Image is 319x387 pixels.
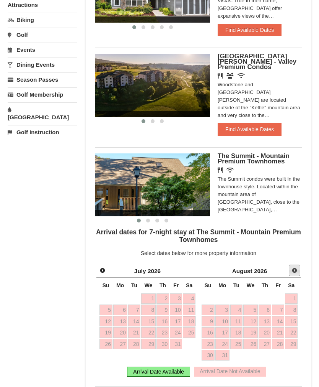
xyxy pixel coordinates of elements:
[99,305,112,315] a: 5
[116,282,124,288] span: Monday
[272,305,284,315] a: 7
[218,123,282,135] button: Find Available Dates
[202,327,215,338] a: 16
[272,316,284,327] a: 14
[128,327,140,338] a: 21
[103,282,109,288] span: Sunday
[113,327,127,338] a: 20
[156,327,169,338] a: 23
[148,268,161,274] span: 2026
[202,316,215,327] a: 9
[259,305,271,315] a: 6
[218,53,296,71] span: [GEOGRAPHIC_DATA][PERSON_NAME] - Valley Premium Condos
[156,339,169,349] a: 30
[183,305,195,315] a: 11
[243,327,258,338] a: 19
[285,339,298,349] a: 29
[233,282,239,288] span: Tuesday
[254,268,267,274] span: 2026
[285,327,298,338] a: 22
[170,293,182,304] a: 3
[183,293,195,304] a: 4
[141,316,156,327] a: 15
[128,316,140,327] a: 14
[170,305,182,315] a: 10
[141,339,156,349] a: 29
[127,367,190,377] div: Arrival Date Available
[218,24,282,36] button: Find Available Dates
[8,72,77,87] a: Season Passes
[218,73,223,79] i: Restaurant
[215,305,229,315] a: 3
[183,316,195,327] a: 18
[218,167,223,173] i: Restaurant
[291,267,298,273] span: Next
[141,250,256,256] span: Select dates below for more property information
[113,305,127,315] a: 6
[226,73,234,79] i: Banquet Facilities
[247,282,255,288] span: Wednesday
[230,327,243,338] a: 18
[95,228,302,244] h4: Arrival dates for 7-night stay at The Summit - Mountain Premium Townhomes
[243,339,258,349] a: 26
[145,282,153,288] span: Wednesday
[8,87,77,102] a: Golf Membership
[272,327,284,338] a: 21
[156,293,169,304] a: 2
[243,305,258,315] a: 5
[215,316,229,327] a: 10
[275,282,281,288] span: Friday
[202,350,215,361] a: 30
[243,316,258,327] a: 12
[215,339,229,349] a: 24
[170,316,182,327] a: 17
[232,268,252,274] span: August
[285,305,298,315] a: 8
[173,282,179,288] span: Friday
[183,327,195,338] a: 25
[272,339,284,349] a: 28
[99,339,112,349] a: 26
[141,293,156,304] a: 1
[113,339,127,349] a: 27
[159,282,166,288] span: Thursday
[226,167,234,173] i: Wireless Internet (free)
[99,267,106,273] span: Prev
[113,316,127,327] a: 13
[285,293,298,304] a: 1
[8,58,77,72] a: Dining Events
[131,282,137,288] span: Tuesday
[156,316,169,327] a: 16
[215,350,229,361] a: 31
[134,268,146,274] span: July
[97,265,108,276] a: Prev
[259,327,271,338] a: 20
[170,339,182,349] a: 31
[156,305,169,315] a: 9
[128,339,140,349] a: 28
[202,305,215,315] a: 2
[170,327,182,338] a: 24
[99,316,112,327] a: 12
[141,305,156,315] a: 8
[8,125,77,139] a: Golf Instruction
[230,305,243,315] a: 4
[215,327,229,338] a: 17
[141,327,156,338] a: 22
[230,316,243,327] a: 11
[8,28,77,42] a: Golf
[99,327,112,338] a: 19
[218,175,302,214] div: The Summit condos were built in the townhouse style. Located within the mountain area of [GEOGRAP...
[230,339,243,349] a: 25
[262,282,268,288] span: Thursday
[259,339,271,349] a: 27
[218,152,290,165] span: The Summit - Mountain Premium Townhomes
[285,316,298,327] a: 15
[202,339,215,349] a: 23
[238,73,245,79] i: Wireless Internet (free)
[289,265,300,276] a: Next
[8,102,77,124] a: [GEOGRAPHIC_DATA]
[194,367,266,377] div: Arrival Date Not Available
[205,282,212,288] span: Sunday
[218,282,226,288] span: Monday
